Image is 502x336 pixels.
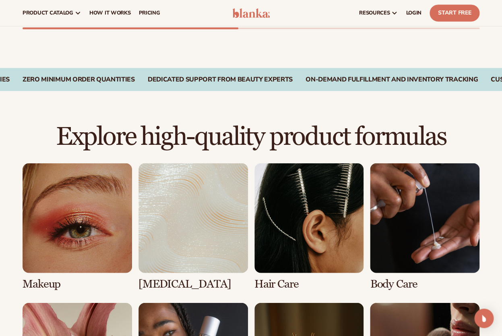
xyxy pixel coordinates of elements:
[406,10,421,16] span: LOGIN
[23,10,73,16] span: product catalog
[430,4,479,21] a: Start Free
[306,75,478,83] div: On-Demand Fulfillment and Inventory Tracking
[23,163,132,290] div: 1 / 8
[474,309,494,328] div: Open Intercom Messenger
[232,8,270,18] img: logo
[359,10,390,16] span: resources
[254,163,364,290] div: 3 / 8
[148,75,293,83] div: Dedicated Support From Beauty Experts
[370,278,479,290] h3: Body Care
[254,278,364,290] h3: Hair Care
[138,278,248,290] h3: [MEDICAL_DATA]
[23,123,479,150] h2: Explore high-quality product formulas
[23,278,132,290] h3: Makeup
[23,75,135,83] div: Zero Minimum Order QuantitieS
[370,163,479,290] div: 4 / 8
[138,163,248,290] div: 2 / 8
[89,10,131,16] span: How It Works
[138,10,160,16] span: pricing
